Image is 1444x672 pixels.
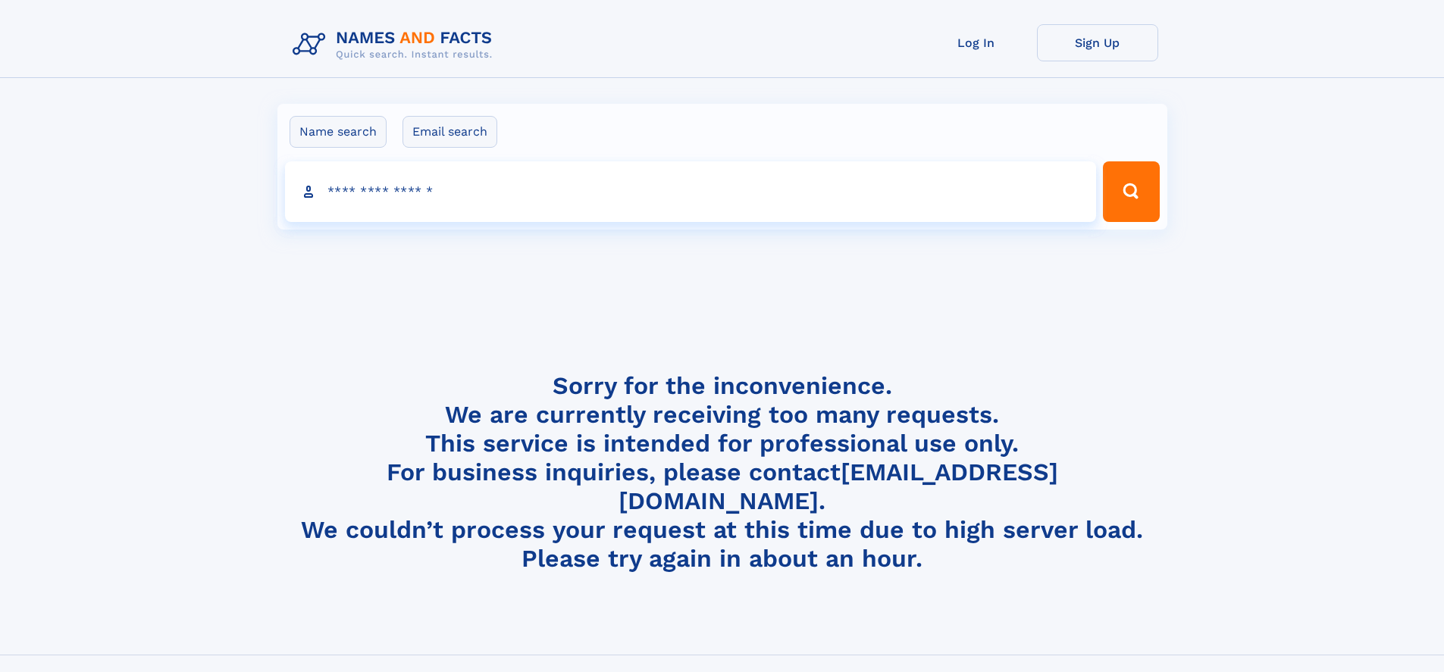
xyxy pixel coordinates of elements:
[403,116,497,148] label: Email search
[1037,24,1158,61] a: Sign Up
[916,24,1037,61] a: Log In
[1103,161,1159,222] button: Search Button
[290,116,387,148] label: Name search
[619,458,1058,515] a: [EMAIL_ADDRESS][DOMAIN_NAME]
[285,161,1097,222] input: search input
[287,24,505,65] img: Logo Names and Facts
[287,371,1158,574] h4: Sorry for the inconvenience. We are currently receiving too many requests. This service is intend...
